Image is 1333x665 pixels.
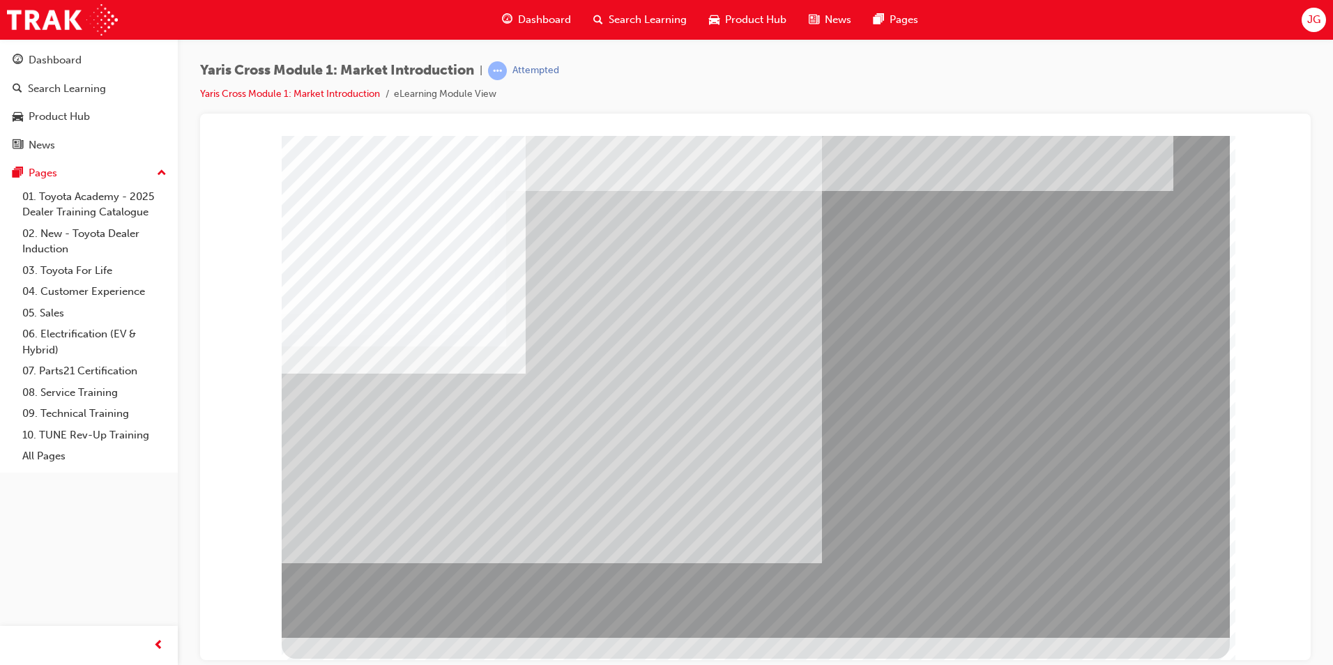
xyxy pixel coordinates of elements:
[17,260,172,282] a: 03. Toyota For Life
[29,165,57,181] div: Pages
[709,11,719,29] span: car-icon
[480,63,482,79] span: |
[593,11,603,29] span: search-icon
[502,11,512,29] span: guage-icon
[798,6,862,34] a: news-iconNews
[6,160,172,186] button: Pages
[609,12,687,28] span: Search Learning
[17,425,172,446] a: 10. TUNE Rev-Up Training
[29,109,90,125] div: Product Hub
[491,6,582,34] a: guage-iconDashboard
[874,11,884,29] span: pages-icon
[200,63,474,79] span: Yaris Cross Module 1: Market Introduction
[1307,12,1320,28] span: JG
[13,139,23,152] span: news-icon
[488,61,507,80] span: learningRecordVerb_ATTEMPT-icon
[17,281,172,303] a: 04. Customer Experience
[7,4,118,36] img: Trak
[157,165,167,183] span: up-icon
[13,54,23,67] span: guage-icon
[28,81,106,97] div: Search Learning
[29,52,82,68] div: Dashboard
[890,12,918,28] span: Pages
[6,47,172,73] a: Dashboard
[17,403,172,425] a: 09. Technical Training
[582,6,698,34] a: search-iconSearch Learning
[1302,8,1326,32] button: JG
[862,6,929,34] a: pages-iconPages
[200,88,380,100] a: Yaris Cross Module 1: Market Introduction
[17,186,172,223] a: 01. Toyota Academy - 2025 Dealer Training Catalogue
[17,360,172,382] a: 07. Parts21 Certification
[13,111,23,123] span: car-icon
[17,323,172,360] a: 06. Electrification (EV & Hybrid)
[13,83,22,95] span: search-icon
[512,64,559,77] div: Attempted
[17,445,172,467] a: All Pages
[17,303,172,324] a: 05. Sales
[725,12,786,28] span: Product Hub
[6,132,172,158] a: News
[698,6,798,34] a: car-iconProduct Hub
[17,223,172,260] a: 02. New - Toyota Dealer Induction
[394,86,496,102] li: eLearning Module View
[6,45,172,160] button: DashboardSearch LearningProduct HubNews
[17,382,172,404] a: 08. Service Training
[153,637,164,655] span: prev-icon
[518,12,571,28] span: Dashboard
[6,76,172,102] a: Search Learning
[825,12,851,28] span: News
[6,104,172,130] a: Product Hub
[809,11,819,29] span: news-icon
[29,137,55,153] div: News
[13,167,23,180] span: pages-icon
